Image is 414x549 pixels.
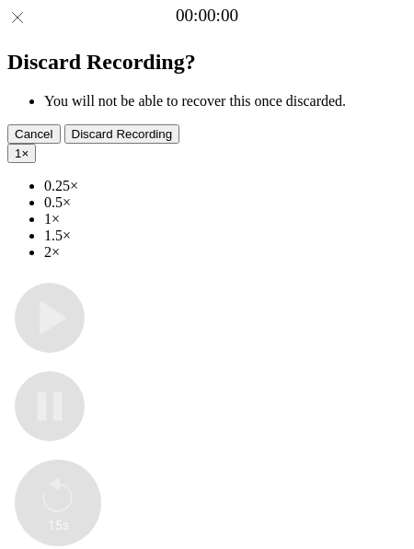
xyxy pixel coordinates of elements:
[15,146,21,160] span: 1
[44,194,407,211] li: 0.5×
[44,178,407,194] li: 0.25×
[44,93,407,110] li: You will not be able to recover this once discarded.
[7,144,36,163] button: 1×
[44,244,407,261] li: 2×
[7,124,61,144] button: Cancel
[44,228,407,244] li: 1.5×
[7,50,407,75] h2: Discard Recording?
[44,211,407,228] li: 1×
[64,124,180,144] button: Discard Recording
[176,6,238,26] a: 00:00:00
